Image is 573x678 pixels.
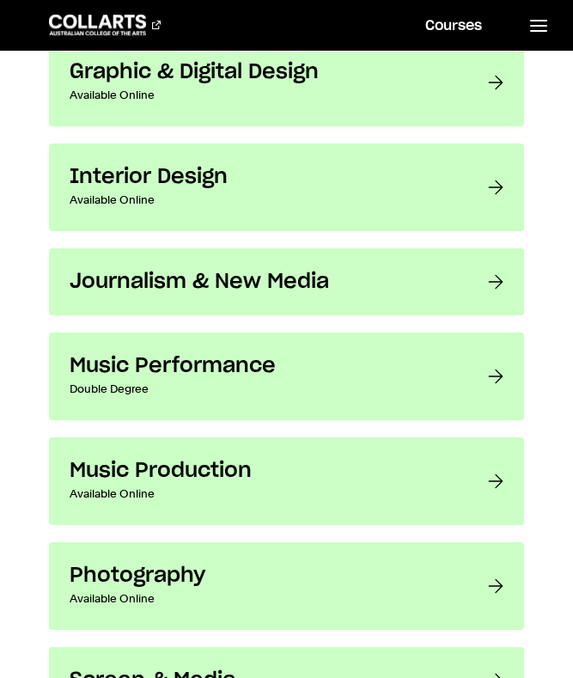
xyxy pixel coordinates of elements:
h3: Music Production [70,458,454,484]
p: Available Online [70,190,454,211]
p: Available Online [70,484,454,504]
div: Go to homepage [49,15,161,35]
h3: Photography [70,563,454,589]
a: Music Performance Double Degree [49,333,525,420]
p: Available Online [70,85,454,106]
p: Available Online [70,589,454,609]
h3: Music Performance [70,353,454,379]
a: Music Production Available Online [49,437,525,525]
p: Double Degree [70,379,454,400]
h3: Journalism & New Media [70,269,454,295]
a: Graphic & Digital Design Available Online [49,39,525,126]
a: Photography Available Online [49,542,525,630]
h3: Graphic & Digital Design [70,59,454,85]
h3: Interior Design [70,164,454,190]
a: Interior Design Available Online [49,144,525,231]
a: Journalism & New Media [49,248,525,315]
